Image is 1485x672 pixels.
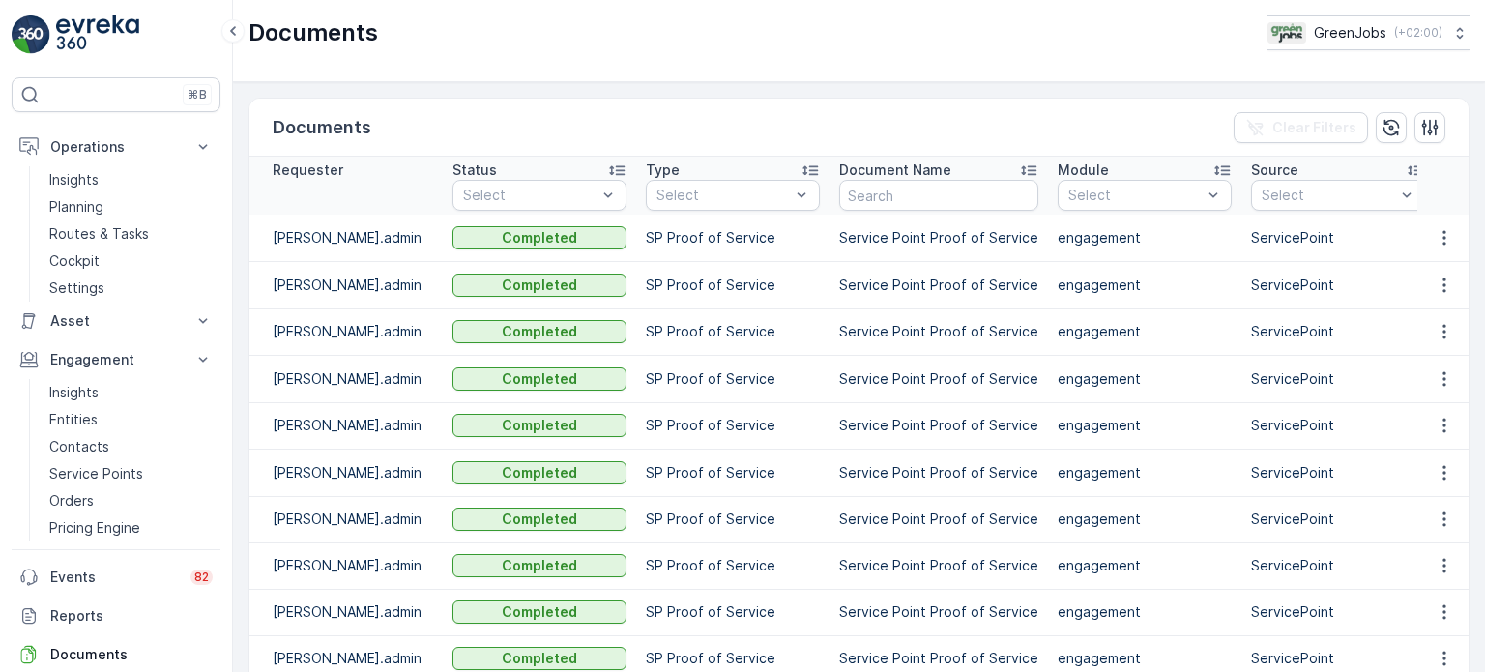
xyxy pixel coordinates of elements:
p: Document Name [839,161,951,180]
a: Entities [42,406,220,433]
p: 82 [194,570,209,585]
td: [PERSON_NAME].admin [249,589,443,635]
p: Events [50,568,179,587]
td: engagement [1048,449,1241,496]
td: SP Proof of Service [636,542,830,589]
p: Completed [502,228,577,248]
p: Completed [502,416,577,435]
td: engagement [1048,215,1241,261]
td: ServicePoint [1241,589,1435,635]
p: Status [452,161,497,180]
input: Search [839,180,1038,211]
a: Events82 [12,558,220,597]
td: engagement [1048,402,1241,449]
button: Completed [452,414,626,437]
td: engagement [1048,542,1241,589]
p: ( +02:00 ) [1394,25,1442,41]
p: Completed [502,463,577,482]
button: Completed [452,367,626,391]
a: Planning [42,193,220,220]
td: Service Point Proof of Service [830,589,1048,635]
a: Orders [42,487,220,514]
td: Service Point Proof of Service [830,308,1048,355]
p: Select [463,186,597,205]
td: [PERSON_NAME].admin [249,449,443,496]
a: Insights [42,166,220,193]
td: ServicePoint [1241,355,1435,402]
p: Select [656,186,790,205]
td: ServicePoint [1241,449,1435,496]
p: Documents [273,114,371,141]
td: SP Proof of Service [636,355,830,402]
p: Module [1058,161,1109,180]
p: Select [1068,186,1202,205]
p: Completed [502,369,577,389]
img: logo_light-DOdMpM7g.png [56,15,139,54]
p: Planning [49,197,103,217]
td: SP Proof of Service [636,496,830,542]
p: Completed [502,276,577,295]
td: SP Proof of Service [636,261,830,308]
td: ServicePoint [1241,261,1435,308]
td: Service Point Proof of Service [830,215,1048,261]
td: ServicePoint [1241,402,1435,449]
p: Completed [502,649,577,668]
button: GreenJobs(+02:00) [1267,15,1470,50]
td: ServicePoint [1241,215,1435,261]
p: Insights [49,170,99,190]
a: Insights [42,379,220,406]
td: SP Proof of Service [636,449,830,496]
button: Completed [452,647,626,670]
a: Pricing Engine [42,514,220,541]
p: Type [646,161,680,180]
button: Engagement [12,340,220,379]
p: Pricing Engine [49,518,140,538]
p: Reports [50,606,213,626]
td: [PERSON_NAME].admin [249,355,443,402]
button: Operations [12,128,220,166]
td: [PERSON_NAME].admin [249,542,443,589]
td: [PERSON_NAME].admin [249,402,443,449]
td: engagement [1048,589,1241,635]
p: Documents [248,17,378,48]
p: Settings [49,278,104,298]
button: Completed [452,600,626,624]
button: Completed [452,508,626,531]
td: Service Point Proof of Service [830,449,1048,496]
td: SP Proof of Service [636,402,830,449]
td: Service Point Proof of Service [830,542,1048,589]
td: [PERSON_NAME].admin [249,261,443,308]
td: Service Point Proof of Service [830,496,1048,542]
button: Asset [12,302,220,340]
td: Service Point Proof of Service [830,355,1048,402]
p: Clear Filters [1272,118,1356,137]
p: Source [1251,161,1298,180]
button: Completed [452,554,626,577]
td: SP Proof of Service [636,589,830,635]
a: Reports [12,597,220,635]
td: ServicePoint [1241,496,1435,542]
td: Service Point Proof of Service [830,402,1048,449]
p: Completed [502,510,577,529]
a: Routes & Tasks [42,220,220,248]
p: Service Points [49,464,143,483]
p: Contacts [49,437,109,456]
td: [PERSON_NAME].admin [249,496,443,542]
td: engagement [1048,261,1241,308]
button: Completed [452,320,626,343]
a: Contacts [42,433,220,460]
img: Green_Jobs_Logo.png [1267,22,1306,44]
p: Completed [502,556,577,575]
p: Routes & Tasks [49,224,149,244]
p: Orders [49,491,94,511]
p: Documents [50,645,213,664]
p: Completed [502,602,577,622]
button: Clear Filters [1234,112,1368,143]
p: Requester [273,161,343,180]
a: Settings [42,275,220,302]
td: [PERSON_NAME].admin [249,308,443,355]
td: engagement [1048,308,1241,355]
p: Asset [50,311,182,331]
td: engagement [1048,355,1241,402]
a: Service Points [42,460,220,487]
